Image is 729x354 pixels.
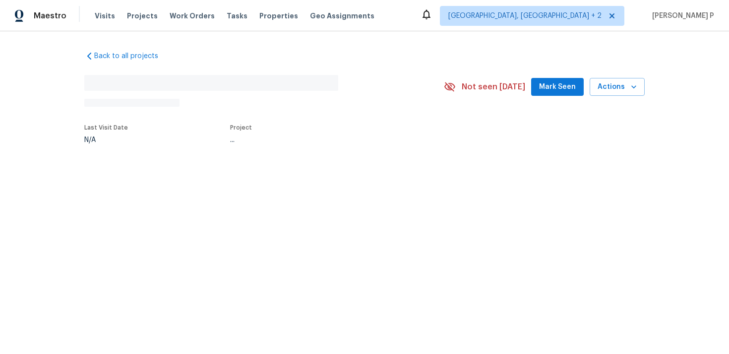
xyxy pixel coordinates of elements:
[259,11,298,21] span: Properties
[448,11,602,21] span: [GEOGRAPHIC_DATA], [GEOGRAPHIC_DATA] + 2
[648,11,714,21] span: [PERSON_NAME] P
[95,11,115,21] span: Visits
[531,78,584,96] button: Mark Seen
[310,11,374,21] span: Geo Assignments
[230,125,252,131] span: Project
[227,12,247,19] span: Tasks
[598,81,637,93] span: Actions
[590,78,645,96] button: Actions
[84,125,128,131] span: Last Visit Date
[170,11,215,21] span: Work Orders
[230,137,421,143] div: ...
[539,81,576,93] span: Mark Seen
[34,11,66,21] span: Maestro
[127,11,158,21] span: Projects
[84,51,180,61] a: Back to all projects
[462,82,525,92] span: Not seen [DATE]
[84,137,128,143] div: N/A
